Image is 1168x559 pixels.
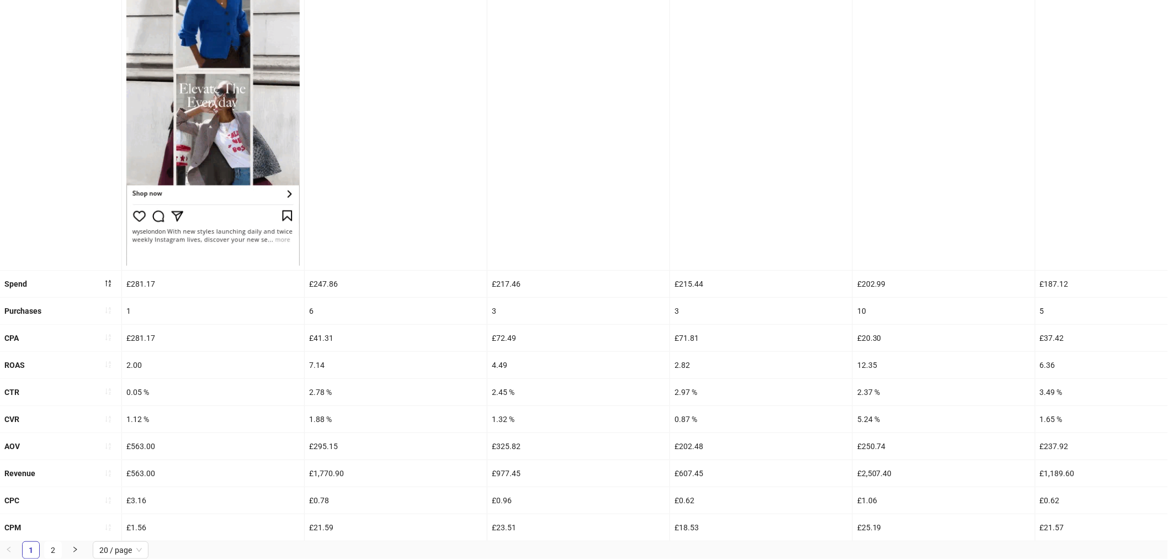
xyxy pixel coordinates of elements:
[104,334,112,341] span: sort-ascending
[122,325,304,351] div: £281.17
[853,271,1035,297] div: £202.99
[122,379,304,405] div: 0.05 %
[4,523,21,532] b: CPM
[104,442,112,450] span: sort-ascending
[122,406,304,433] div: 1.12 %
[4,496,19,505] b: CPC
[487,352,670,378] div: 4.49
[853,460,1035,487] div: £2,507.40
[122,460,304,487] div: £563.00
[305,433,487,460] div: £295.15
[4,442,20,451] b: AOV
[670,406,852,433] div: 0.87 %
[305,298,487,324] div: 6
[99,542,142,558] span: 20 / page
[4,361,25,370] b: ROAS
[305,460,487,487] div: £1,770.90
[853,514,1035,541] div: £25.19
[122,433,304,460] div: £563.00
[66,541,84,559] li: Next Page
[487,433,670,460] div: £325.82
[853,433,1035,460] div: £250.74
[4,307,41,315] b: Purchases
[305,271,487,297] div: £247.86
[44,541,62,559] li: 2
[104,415,112,423] span: sort-ascending
[305,406,487,433] div: 1.88 %
[853,298,1035,324] div: 10
[670,271,852,297] div: £215.44
[670,514,852,541] div: £18.53
[4,469,35,478] b: Revenue
[487,487,670,514] div: £0.96
[305,514,487,541] div: £21.59
[104,361,112,368] span: sort-ascending
[122,271,304,297] div: £281.17
[853,379,1035,405] div: 2.37 %
[104,279,112,287] span: sort-descending
[487,406,670,433] div: 1.32 %
[670,298,852,324] div: 3
[670,379,852,405] div: 2.97 %
[487,298,670,324] div: 3
[93,541,148,559] div: Page Size
[45,542,61,558] a: 2
[487,514,670,541] div: £23.51
[22,541,40,559] li: 1
[122,514,304,541] div: £1.56
[4,334,19,342] b: CPA
[104,524,112,531] span: sort-ascending
[4,388,19,397] b: CTR
[670,460,852,487] div: £607.45
[104,307,112,314] span: sort-ascending
[853,487,1035,514] div: £1.06
[487,271,670,297] div: £217.46
[104,388,112,395] span: sort-ascending
[23,542,39,558] a: 1
[104,497,112,504] span: sort-ascending
[122,487,304,514] div: £3.16
[487,325,670,351] div: £72.49
[6,546,12,553] span: left
[305,379,487,405] div: 2.78 %
[853,352,1035,378] div: 12.35
[670,433,852,460] div: £202.48
[305,352,487,378] div: 7.14
[487,379,670,405] div: 2.45 %
[305,487,487,514] div: £0.78
[487,460,670,487] div: £977.45
[122,298,304,324] div: 1
[670,487,852,514] div: £0.62
[853,406,1035,433] div: 5.24 %
[670,325,852,351] div: £71.81
[122,352,304,378] div: 2.00
[670,352,852,378] div: 2.82
[4,279,27,288] b: Spend
[104,470,112,477] span: sort-ascending
[66,541,84,559] button: right
[4,415,19,424] b: CVR
[305,325,487,351] div: £41.31
[72,546,78,553] span: right
[853,325,1035,351] div: £20.30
